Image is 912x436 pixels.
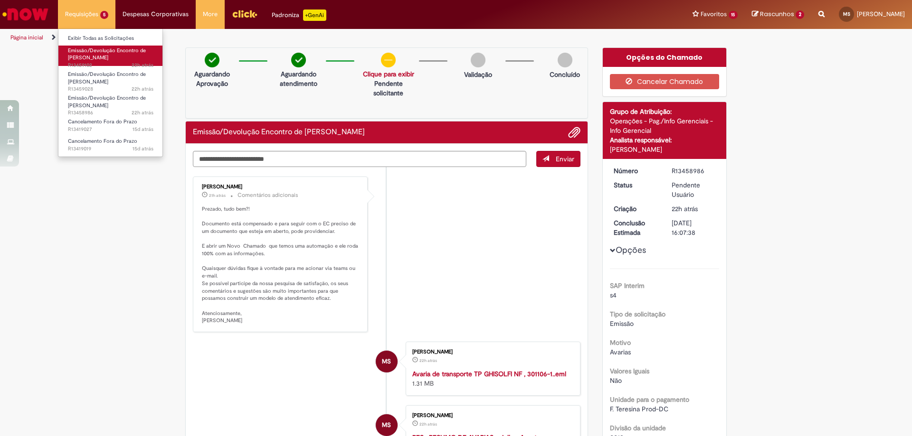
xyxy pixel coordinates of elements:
[276,69,321,88] p: Aguardando atendimento
[132,85,153,93] span: 22h atrás
[133,126,153,133] span: 15d atrás
[1,5,50,24] img: ServiceNow
[237,191,298,199] small: Comentários adicionais
[857,10,905,18] span: [PERSON_NAME]
[419,358,437,363] time: 28/08/2025 16:07:25
[382,350,391,373] span: MS
[568,126,580,139] button: Adicionar anexos
[550,70,580,79] p: Concluído
[132,85,153,93] time: 28/08/2025 16:12:50
[610,281,645,290] b: SAP Interim
[202,184,360,190] div: [PERSON_NAME]
[68,47,146,62] span: Emissão/Devolução Encontro de [PERSON_NAME]
[610,395,689,404] b: Unidade para o pagamento
[133,145,153,152] span: 15d atrás
[291,53,306,67] img: check-circle-green.png
[607,204,665,213] dt: Criação
[363,79,414,98] p: Pendente solicitante
[610,319,634,328] span: Emissão
[672,218,716,237] div: [DATE] 16:07:38
[760,9,794,19] span: Rascunhos
[610,367,649,375] b: Valores Iguais
[58,46,163,66] a: Aberto R13459102 : Emissão/Devolução Encontro de Contas Fornecedor
[209,193,226,198] time: 28/08/2025 16:59:42
[843,11,850,17] span: MS
[68,118,137,125] span: Cancelamento Fora do Prazo
[65,9,98,19] span: Requisições
[58,33,163,44] a: Exibir Todas as Solicitações
[603,48,727,67] div: Opções do Chamado
[419,358,437,363] span: 22h atrás
[376,414,398,436] div: Matusalem Sousa Silva
[193,151,526,167] textarea: Digite sua mensagem aqui...
[607,166,665,176] dt: Número
[610,310,665,318] b: Tipo de solicitação
[190,69,234,88] p: Aguardando Aprovação
[610,424,666,432] b: Divisão da unidade
[610,348,631,356] span: Avarias
[610,135,720,145] div: Analista responsável:
[7,29,601,46] ul: Trilhas de página
[419,421,437,427] time: 28/08/2025 16:07:13
[58,28,163,157] ul: Requisições
[133,145,153,152] time: 14/08/2025 17:43:14
[381,53,396,67] img: circle-minus.png
[464,70,492,79] p: Validação
[68,126,153,133] span: R13419027
[610,107,720,116] div: Grupo de Atribuição:
[412,349,570,355] div: [PERSON_NAME]
[123,9,189,19] span: Despesas Corporativas
[10,34,43,41] a: Página inicial
[68,94,146,109] span: Emissão/Devolução Encontro de [PERSON_NAME]
[132,109,153,116] time: 28/08/2025 16:07:35
[58,69,163,90] a: Aberto R13459028 : Emissão/Devolução Encontro de Contas Fornecedor
[672,204,716,213] div: 28/08/2025 16:07:33
[209,193,226,198] span: 21h atrás
[412,370,566,378] a: Avaria de transporte TP GHISOLFI NF , 301106-1..eml
[100,11,108,19] span: 5
[610,145,720,154] div: [PERSON_NAME]
[376,351,398,372] div: Matusalem Sousa Silva
[610,376,622,385] span: Não
[68,109,153,117] span: R13458986
[610,116,720,135] div: Operações - Pag./Info Gerenciais - Info Gerencial
[58,136,163,154] a: Aberto R13419019 : Cancelamento Fora do Prazo
[607,180,665,190] dt: Status
[58,117,163,134] a: Aberto R13419027 : Cancelamento Fora do Prazo
[133,126,153,133] time: 14/08/2025 17:44:28
[363,70,414,78] a: Clique para exibir
[272,9,326,21] div: Padroniza
[412,413,570,418] div: [PERSON_NAME]
[471,53,485,67] img: img-circle-grey.png
[232,7,257,21] img: click_logo_yellow_360x200.png
[672,204,698,213] time: 28/08/2025 16:07:33
[752,10,804,19] a: Rascunhos
[610,291,617,299] span: s4
[68,145,153,153] span: R13419019
[303,9,326,21] p: +GenAi
[205,53,219,67] img: check-circle-green.png
[412,369,570,388] div: 1.31 MB
[610,338,631,347] b: Motivo
[193,128,365,137] h2: Emissão/Devolução Encontro de Contas Fornecedor Histórico de tíquete
[607,218,665,237] dt: Conclusão Estimada
[58,93,163,113] a: Aberto R13458986 : Emissão/Devolução Encontro de Contas Fornecedor
[610,74,720,89] button: Cancelar Chamado
[132,109,153,116] span: 22h atrás
[556,155,574,163] span: Enviar
[132,62,153,69] time: 28/08/2025 16:21:57
[796,10,804,19] span: 2
[203,9,218,19] span: More
[419,421,437,427] span: 22h atrás
[558,53,572,67] img: img-circle-grey.png
[672,166,716,176] div: R13458986
[202,205,360,325] p: Prezado, tudo bem?! Documento está compensado e para seguir com o EC preciso de um documento que ...
[68,62,153,69] span: R13459102
[672,180,716,199] div: Pendente Usuário
[536,151,580,167] button: Enviar
[68,138,137,145] span: Cancelamento Fora do Prazo
[68,71,146,85] span: Emissão/Devolução Encontro de [PERSON_NAME]
[701,9,727,19] span: Favoritos
[672,204,698,213] span: 22h atrás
